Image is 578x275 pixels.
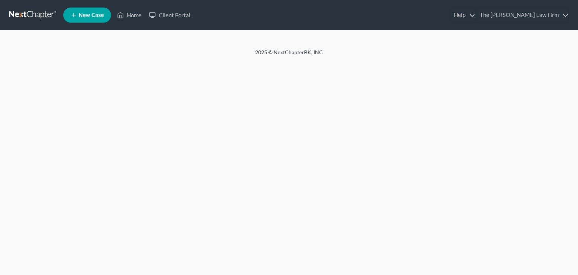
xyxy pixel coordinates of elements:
a: Client Portal [145,8,194,22]
div: 2025 © NextChapterBK, INC [75,49,503,62]
new-legal-case-button: New Case [63,8,111,23]
a: Help [450,8,475,22]
a: Home [113,8,145,22]
a: The [PERSON_NAME] Law Firm [476,8,569,22]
